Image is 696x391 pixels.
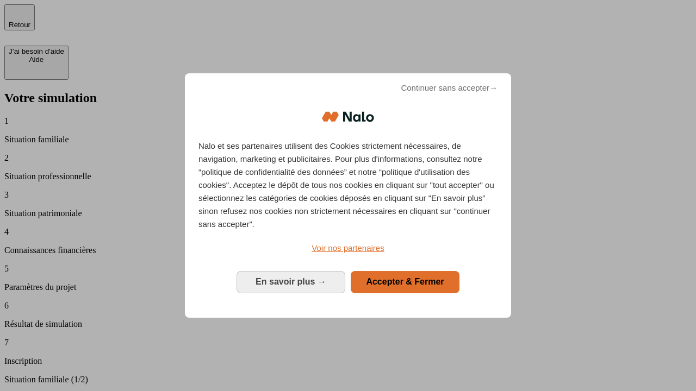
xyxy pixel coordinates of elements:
[401,81,498,94] span: Continuer sans accepter→
[351,271,459,293] button: Accepter & Fermer: Accepter notre traitement des données et fermer
[237,271,345,293] button: En savoir plus: Configurer vos consentements
[322,100,374,133] img: Logo
[185,73,511,317] div: Bienvenue chez Nalo Gestion du consentement
[366,277,444,286] span: Accepter & Fermer
[198,140,498,231] p: Nalo et ses partenaires utilisent des Cookies strictement nécessaires, de navigation, marketing e...
[198,242,498,255] a: Voir nos partenaires
[256,277,326,286] span: En savoir plus →
[312,243,384,253] span: Voir nos partenaires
